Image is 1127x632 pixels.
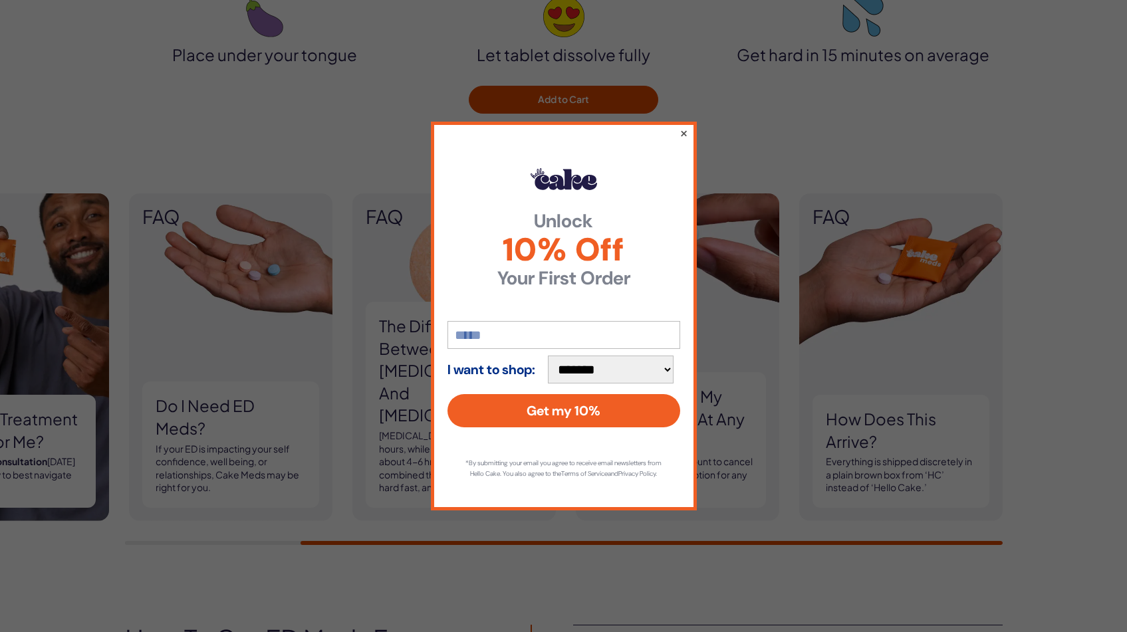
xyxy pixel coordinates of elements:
strong: Your First Order [447,269,680,288]
button: × [679,125,688,141]
button: Get my 10% [447,394,680,427]
strong: I want to shop: [447,362,535,377]
a: Terms of Service [561,469,608,478]
strong: Unlock [447,212,680,231]
img: Hello Cake [531,168,597,189]
p: *By submitting your email you agree to receive email newsletters from Hello Cake. You also agree ... [461,458,667,479]
a: Privacy Policy [618,469,656,478]
span: 10% Off [447,234,680,266]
